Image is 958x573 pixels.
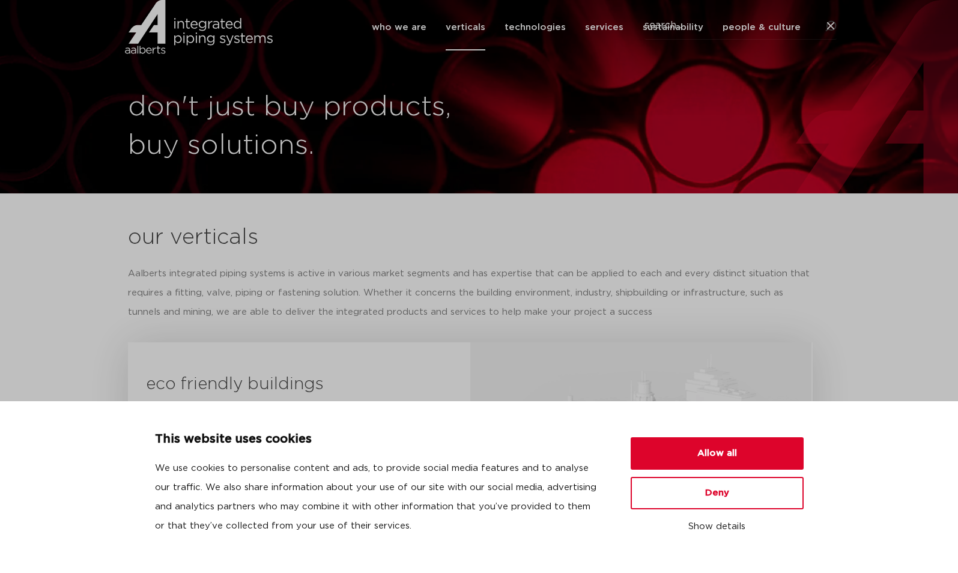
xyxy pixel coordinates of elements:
a: sustainability [643,4,703,50]
p: We use cookies to personalise content and ads, to provide social media features and to analyse ou... [155,459,602,536]
p: The challenge for homeowners and building occupants is clear: in order to achieve energy efficien... [146,396,452,473]
p: Aalberts integrated piping systems is active in various market segments and has expertise that ca... [128,264,813,322]
a: who we are [372,4,426,50]
h1: don't just buy products, buy solutions. [128,88,473,165]
button: Show details [631,517,804,537]
h2: our verticals [128,223,813,252]
a: people & culture [723,4,801,50]
button: Allow all [631,437,804,470]
p: This website uses cookies [155,430,602,449]
a: services [585,4,623,50]
h3: eco friendly buildings [146,372,324,396]
a: technologies [505,4,566,50]
nav: Menu [372,4,801,50]
button: Deny [631,477,804,509]
a: verticals [446,4,485,50]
